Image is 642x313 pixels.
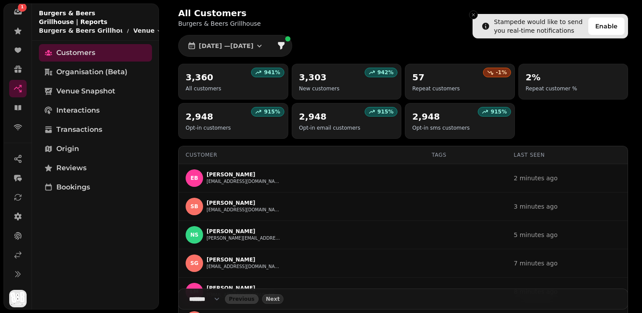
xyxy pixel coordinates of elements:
p: 915 % [377,108,393,115]
a: 1 [9,3,27,21]
h2: 2,948 [186,110,231,123]
p: 915 % [264,108,280,115]
span: Organisation (beta) [56,67,128,77]
a: Bookings [39,179,152,196]
p: Opt-in sms customers [412,124,470,131]
p: [PERSON_NAME] [207,256,281,263]
span: Transactions [56,124,102,135]
h2: All Customers [178,7,346,19]
a: Transactions [39,121,152,138]
h2: 2,948 [299,110,361,123]
span: SB [190,203,198,210]
p: 942 % [377,69,393,76]
p: [PERSON_NAME] [207,171,281,178]
div: Last Seen [514,151,621,158]
p: [PERSON_NAME] [207,285,281,292]
p: Repeat customers [412,85,460,92]
p: Opt-in customers [186,124,231,131]
span: 1 [21,4,24,10]
a: 5 minutes ago [514,231,558,238]
p: [PERSON_NAME] [207,199,281,206]
h2: 3,360 [186,71,221,83]
p: Repeat customer % [526,85,577,92]
span: Next [266,296,280,302]
span: [DATE] — [DATE] [199,43,253,49]
span: Origin [56,144,79,154]
a: Organisation (beta) [39,63,152,81]
h2: 2% [526,71,577,83]
span: SG [190,260,199,266]
nav: Pagination [178,289,628,310]
div: Customer [186,151,418,158]
nav: breadcrumb [39,26,162,35]
span: EB [190,175,198,181]
nav: Tabs [32,41,159,310]
a: Customers [39,44,152,62]
p: 915 % [490,108,507,115]
button: [EMAIL_ADDRESS][DOMAIN_NAME] [207,263,281,270]
p: All customers [186,85,221,92]
button: Venue [133,26,162,35]
button: back [225,294,259,304]
p: 941 % [264,69,280,76]
button: filter [273,37,290,55]
button: [EMAIL_ADDRESS][DOMAIN_NAME] [207,178,281,185]
button: [EMAIL_ADDRESS][DOMAIN_NAME] [207,206,281,213]
img: User avatar [9,290,27,307]
div: Stampede would like to send you real-time notifications [494,17,585,35]
a: Origin [39,140,152,158]
a: 3 minutes ago [514,203,558,210]
button: Enable [588,17,625,35]
button: Close toast [469,10,478,19]
span: Bookings [56,182,90,193]
button: User avatar [7,290,28,307]
h2: Burgers & Beers Grillhouse | Reports [39,9,162,26]
div: Tags [431,151,500,158]
span: Interactions [56,105,100,116]
p: Burgers & Beers Grillhouse [178,19,402,28]
button: next [262,294,284,304]
span: Previous [229,296,255,302]
span: NS [190,232,199,238]
a: Venue Snapshot [39,83,152,100]
h2: 57 [412,71,460,83]
a: Reviews [39,159,152,177]
p: -1 % [496,69,507,76]
h2: 2,948 [412,110,470,123]
p: Burgers & Beers Grillhouse [39,26,123,35]
a: 2 minutes ago [514,175,558,182]
p: Opt-in email customers [299,124,361,131]
a: 7 minutes ago [514,260,558,267]
h2: 3,303 [299,71,340,83]
span: Venue Snapshot [56,86,115,96]
span: Reviews [56,163,86,173]
p: [PERSON_NAME] [207,228,281,235]
button: [DATE] —[DATE] [180,37,271,55]
p: New customers [299,85,340,92]
span: Customers [56,48,95,58]
a: Interactions [39,102,152,119]
a: 8 minutes ago [514,288,558,295]
button: [PERSON_NAME][EMAIL_ADDRESS][DOMAIN_NAME] [207,235,281,242]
